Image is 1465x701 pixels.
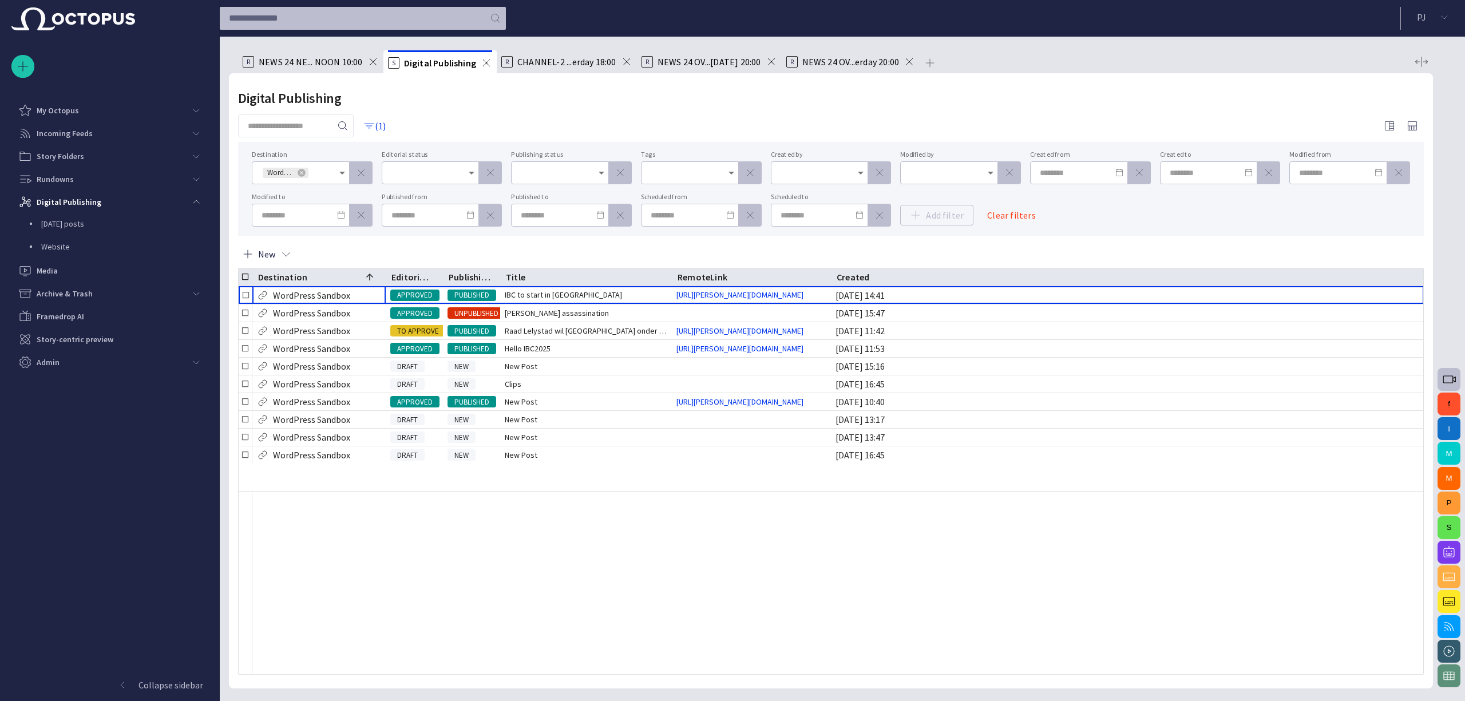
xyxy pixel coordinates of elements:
div: Publishing status [449,271,491,283]
div: Editorial status [391,271,434,283]
div: Website [18,236,208,259]
p: WordPress Sandbox [273,430,350,444]
span: TO APPROVE [390,326,446,337]
div: RNEWS 24 OV...erday 20:00 [782,50,920,73]
label: Published from [382,193,427,201]
div: Title [506,271,525,283]
p: My Octopus [37,105,79,116]
span: APPROVED [390,343,439,355]
button: Open [593,165,609,181]
div: RemoteLink [678,271,727,283]
span: APPROVED [390,397,439,408]
a: [URL][PERSON_NAME][DOMAIN_NAME] [672,396,808,407]
p: P J [1417,10,1426,24]
label: Editorial status [382,151,427,159]
p: WordPress Sandbox [273,377,350,391]
div: Media [11,259,208,282]
p: R [786,56,798,68]
div: Framedrop AI [11,305,208,328]
span: Digital Publishing [404,57,476,69]
h2: Digital Publishing [238,90,342,106]
span: New Post [505,361,537,372]
label: Modified by [900,151,934,159]
span: UNPUBLISHED [448,308,505,319]
p: WordPress Sandbox [273,359,350,373]
span: NEW [448,379,476,390]
p: [DATE] posts [41,218,208,229]
button: PJ [1408,7,1458,27]
div: 9/13 10:40 [836,395,885,408]
label: Created by [771,151,802,159]
p: Story Folders [37,151,84,162]
div: 9/13 13:17 [836,413,885,426]
button: Clear filters [978,205,1045,225]
button: Collapse sidebar [11,674,208,696]
span: DRAFT [390,414,425,426]
div: [DATE] posts [18,213,208,236]
span: CHANNEL-2 ...erday 18:00 [517,56,616,68]
p: R [243,56,254,68]
button: Open [334,165,350,181]
p: Admin [37,357,60,368]
label: Modified to [252,193,286,201]
ul: main menu [11,99,208,374]
label: Created to [1160,151,1191,159]
p: WordPress Sandbox [273,448,350,462]
span: New Post [505,396,537,407]
div: 9/11 14:41 [836,289,885,302]
span: New Post [505,414,537,425]
span: PUBLISHED [448,397,496,408]
label: Tags [641,151,655,159]
a: [URL][PERSON_NAME][DOMAIN_NAME] [672,289,808,300]
label: Created from [1030,151,1070,159]
span: APPROVED [390,290,439,301]
p: WordPress Sandbox [273,324,350,338]
span: New Post [505,449,537,461]
span: PUBLISHED [448,343,496,355]
div: 9/12 11:53 [836,342,885,355]
div: 9/11 15:47 [836,307,885,319]
span: Charlie Kirk assassination [505,307,609,319]
label: Scheduled from [641,193,687,201]
div: RNEWS 24 NE... NOON 10:00 [238,50,383,73]
button: Open [983,165,999,181]
span: NEW [448,414,476,426]
span: Raad Lelystad wil St Jansdal onder druk zetten over terugkeer geboortezorg [505,325,667,336]
p: WordPress Sandbox [273,288,350,302]
div: Story-centric preview [11,328,208,351]
span: DRAFT [390,450,425,461]
p: Rundowns [37,173,74,185]
span: PUBLISHED [448,326,496,337]
span: NEWS 24 OV...erday 20:00 [802,56,900,68]
div: RNEWS 24 OV...[DATE] 20:00 [637,50,782,73]
span: NEW [448,432,476,443]
div: 9/12 16:45 [836,378,885,390]
p: Digital Publishing [37,196,101,208]
span: Hello IBC2025 [505,343,551,354]
div: 9/12 15:16 [836,360,885,373]
button: S [1438,516,1460,539]
label: Published to [511,193,548,201]
span: IBC to start in Amsterdam [505,289,622,300]
button: Open [723,165,739,181]
p: WordPress Sandbox [273,342,350,355]
p: WordPress Sandbox [273,413,350,426]
div: 9/13 16:45 [836,449,885,461]
div: 9/13 13:47 [836,431,885,443]
button: Open [464,165,480,181]
label: Destination [252,151,287,159]
p: Story-centric preview [37,334,113,345]
span: PUBLISHED [448,290,496,301]
button: I [1438,417,1460,440]
label: Modified from [1289,151,1331,159]
button: M [1438,442,1460,465]
p: Framedrop AI [37,311,84,322]
span: NEWS 24 NE... NOON 10:00 [259,56,363,68]
p: Collapse sidebar [138,678,203,692]
span: NEWS 24 OV...[DATE] 20:00 [658,56,761,68]
a: [URL][PERSON_NAME][DOMAIN_NAME] [672,325,808,336]
p: WordPress Sandbox [273,395,350,409]
span: NEW [448,450,476,461]
span: New Post [505,431,537,443]
label: Scheduled to [771,193,809,201]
